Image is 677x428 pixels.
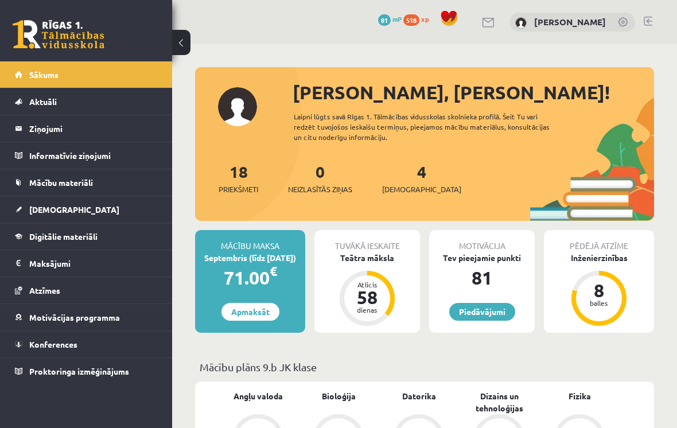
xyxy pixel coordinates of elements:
[29,69,59,80] span: Sākums
[15,223,158,250] a: Digitālie materiāli
[544,230,654,252] div: Pēdējā atzīme
[288,184,352,195] span: Neizlasītās ziņas
[15,142,158,169] a: Informatīvie ziņojumi
[29,285,60,295] span: Atzīmes
[314,230,420,252] div: Tuvākā ieskaite
[15,358,158,384] a: Proktoringa izmēģinājums
[350,281,384,288] div: Atlicis
[29,339,77,349] span: Konferences
[429,252,535,264] div: Tev pieejamie punkti
[544,252,654,264] div: Inženierzinības
[29,204,119,215] span: [DEMOGRAPHIC_DATA]
[569,390,591,402] a: Fizika
[288,161,352,195] a: 0Neizlasītās ziņas
[29,115,158,142] legend: Ziņojumi
[15,196,158,223] a: [DEMOGRAPHIC_DATA]
[270,263,277,279] span: €
[429,230,535,252] div: Motivācija
[382,161,461,195] a: 4[DEMOGRAPHIC_DATA]
[29,142,158,169] legend: Informatīvie ziņojumi
[15,169,158,196] a: Mācību materiāli
[293,79,654,106] div: [PERSON_NAME], [PERSON_NAME]!
[221,303,279,321] a: Apmaksāt
[15,250,158,277] a: Maksājumi
[402,390,436,402] a: Datorika
[29,96,57,107] span: Aktuāli
[234,390,283,402] a: Angļu valoda
[15,115,158,142] a: Ziņojumi
[29,250,158,277] legend: Maksājumi
[195,230,305,252] div: Mācību maksa
[15,331,158,357] a: Konferences
[515,17,527,29] img: Darja Vasina
[294,111,569,142] div: Laipni lūgts savā Rīgas 1. Tālmācības vidusskolas skolnieka profilā. Šeit Tu vari redzēt tuvojošo...
[421,14,429,24] span: xp
[15,61,158,88] a: Sākums
[219,161,258,195] a: 18Priekšmeti
[429,264,535,291] div: 81
[392,14,402,24] span: mP
[200,359,649,375] p: Mācību plāns 9.b JK klase
[382,184,461,195] span: [DEMOGRAPHIC_DATA]
[195,252,305,264] div: Septembris (līdz [DATE])
[15,277,158,304] a: Atzīmes
[350,306,384,313] div: dienas
[544,252,654,328] a: Inženierzinības 8 balles
[29,312,120,322] span: Motivācijas programma
[534,16,606,28] a: [PERSON_NAME]
[582,281,616,299] div: 8
[219,184,258,195] span: Priekšmeti
[403,14,434,24] a: 518 xp
[314,252,420,328] a: Teātra māksla Atlicis 58 dienas
[29,231,98,242] span: Digitālie materiāli
[15,88,158,115] a: Aktuāli
[29,366,129,376] span: Proktoringa izmēģinājums
[29,177,93,188] span: Mācību materiāli
[195,264,305,291] div: 71.00
[449,303,515,321] a: Piedāvājumi
[378,14,402,24] a: 81 mP
[15,304,158,330] a: Motivācijas programma
[350,288,384,306] div: 58
[378,14,391,26] span: 81
[582,299,616,306] div: balles
[13,20,104,49] a: Rīgas 1. Tālmācības vidusskola
[403,14,419,26] span: 518
[322,390,356,402] a: Bioloģija
[459,390,539,414] a: Dizains un tehnoloģijas
[314,252,420,264] div: Teātra māksla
